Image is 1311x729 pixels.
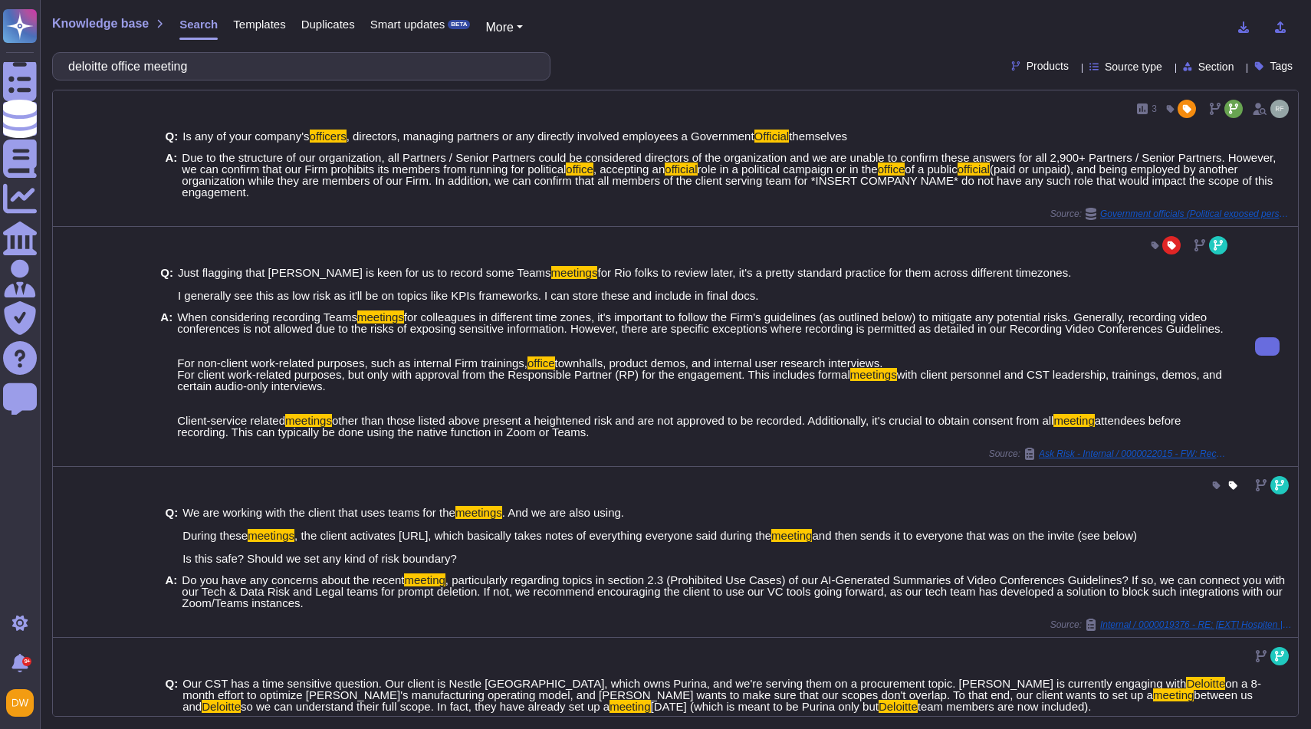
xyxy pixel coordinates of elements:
div: 9+ [22,657,31,666]
mark: meetings [551,266,598,279]
span: (paid or unpaid), and being employed by another organization while they are members of our Firm. ... [182,163,1273,199]
mark: Official [754,130,790,143]
b: Q: [165,130,178,142]
span: for colleagues in different time zones, it's important to follow the Firm's guidelines (as outlin... [177,310,1224,369]
mark: meeting [609,700,650,713]
span: between us and [182,688,1253,713]
mark: office [878,163,905,176]
mark: Deloitte [1186,677,1225,690]
span: We are working with the client that uses teams for the [182,506,455,519]
span: so we can understand their full scope. In fact, they have already set up a [241,700,609,713]
mark: meetings [455,506,502,519]
span: Due to the structure of our organization, all Partners / Senior Partners could be considered dire... [182,151,1276,176]
input: Search a question or template... [61,53,534,80]
span: Products [1027,61,1069,71]
span: , the client activates [URL], which basically takes notes of everything everyone said during the [294,529,771,542]
span: on a 8-month effort to optimize [PERSON_NAME]'s manufacturing operating model, and [PERSON_NAME] ... [182,677,1261,701]
button: user [3,686,44,720]
mark: meeting [404,573,445,586]
span: townhalls, product demos, and internal user research interviews. For client work-related purposes... [177,356,882,381]
span: More [485,21,513,34]
mark: Deloitte [202,700,241,713]
span: Do you have any concerns about the recent [182,573,404,586]
span: Is any of your company's [182,130,309,143]
div: BETA [448,20,470,29]
span: , directors, managing partners or any directly involved employees a Government [347,130,754,143]
mark: meeting [1153,688,1194,701]
span: Source: [1050,208,1292,220]
span: , particularly regarding topics in section 2.3 (Prohibited Use Cases) of our AI-Generated Summari... [182,573,1285,609]
mark: official [958,163,990,176]
span: Our CST has a time sensitive question. Our client is Nestle [GEOGRAPHIC_DATA], which owns Purina,... [182,677,1186,690]
mark: meetings [357,310,404,323]
mark: meetings [248,529,294,542]
mark: meeting [1053,414,1094,427]
img: user [1270,100,1289,118]
mark: meeting [771,529,812,542]
span: role in a political campaign or in the [698,163,878,176]
mark: office [566,163,593,176]
img: user [6,689,34,717]
mark: officers [310,130,347,143]
span: other than those listed above present a heightened risk and are not approved to be recorded. Addi... [332,414,1054,427]
span: When considering recording Teams [177,310,357,323]
span: with client personnel and CST leadership, trainings, demos, and certain audio-only interviews. Cl... [177,368,1222,427]
mark: Deloitte [879,700,918,713]
span: attendees before recording. This can typically be done using the native function in Zoom or Teams. [177,414,1181,438]
span: Ask Risk - Internal / 0000022015 - FW: Recording Teams meetings [1039,449,1230,458]
span: Tags [1270,61,1293,71]
span: of a public [905,163,957,176]
mark: office [527,356,555,369]
span: for Rio folks to review later, it's a pretty standard practice for them across different timezone... [178,266,1071,302]
span: Knowledge base [52,18,149,30]
b: Q: [165,507,178,564]
mark: meetings [285,414,332,427]
span: 3 [1152,104,1157,113]
span: Government officials (Political exposed personas (PEPs)) [1100,209,1292,218]
span: Source type [1105,61,1162,72]
span: , accepting an [593,163,665,176]
b: Q: [160,267,173,301]
span: Duplicates [301,18,355,30]
span: Source: [1050,619,1292,631]
span: Source: [989,448,1230,460]
span: Internal / 0000019376 - RE: [EXT] Hospiten | Workshop de alineamiento de Iniciativas en [DATE] | ... [1100,620,1292,629]
b: A: [160,311,172,438]
button: More [485,18,523,37]
span: Section [1198,61,1234,72]
span: Just flagging that [PERSON_NAME] is keen for us to record some Teams [178,266,551,279]
span: themselves [789,130,847,143]
b: A: [165,574,177,609]
span: Templates [233,18,285,30]
span: [DATE] (which is meant to be Purina only but [651,700,879,713]
b: A: [165,152,177,198]
mark: meetings [850,368,897,381]
mark: official [665,163,697,176]
span: Search [179,18,218,30]
span: Smart updates [370,18,445,30]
